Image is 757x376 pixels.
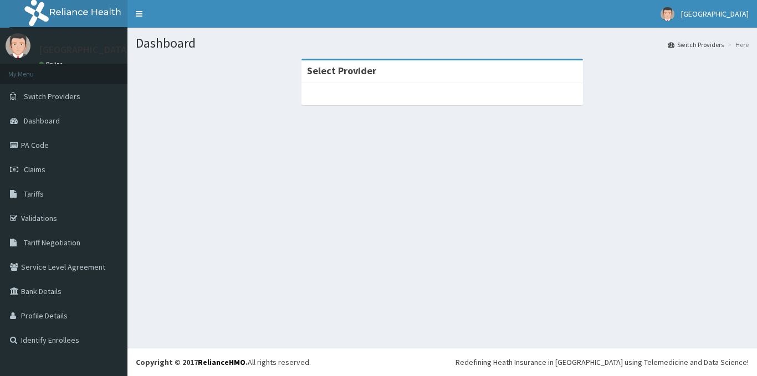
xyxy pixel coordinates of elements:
p: [GEOGRAPHIC_DATA] [39,45,130,55]
a: RelianceHMO [198,357,245,367]
strong: Copyright © 2017 . [136,357,248,367]
span: Tariffs [24,189,44,199]
a: Switch Providers [668,40,724,49]
span: [GEOGRAPHIC_DATA] [681,9,749,19]
li: Here [725,40,749,49]
span: Switch Providers [24,91,80,101]
img: User Image [6,33,30,58]
a: Online [39,60,65,68]
h1: Dashboard [136,36,749,50]
img: User Image [661,7,674,21]
footer: All rights reserved. [127,348,757,376]
span: Dashboard [24,116,60,126]
div: Redefining Heath Insurance in [GEOGRAPHIC_DATA] using Telemedicine and Data Science! [456,357,749,368]
span: Tariff Negotiation [24,238,80,248]
span: Claims [24,164,45,174]
strong: Select Provider [307,64,376,77]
